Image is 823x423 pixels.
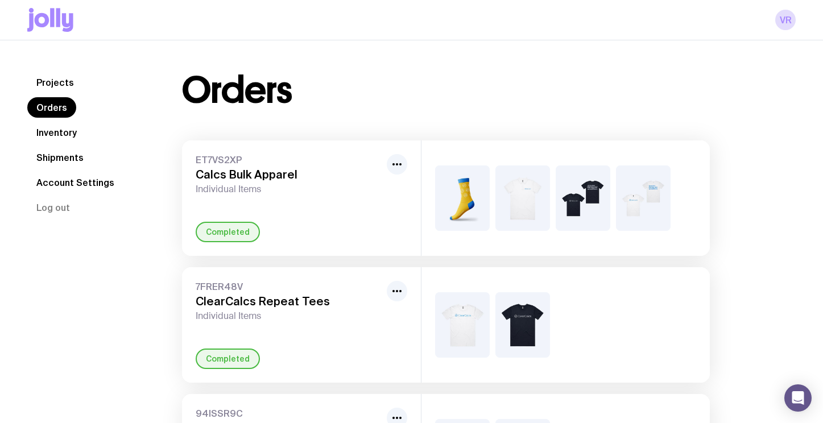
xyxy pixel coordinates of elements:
[196,408,382,419] span: 94ISSR9C
[784,384,812,412] div: Open Intercom Messenger
[27,97,76,118] a: Orders
[196,349,260,369] div: Completed
[27,172,123,193] a: Account Settings
[196,295,382,308] h3: ClearCalcs Repeat Tees
[775,10,796,30] a: VR
[196,222,260,242] div: Completed
[196,310,382,322] span: Individual Items
[27,72,83,93] a: Projects
[196,168,382,181] h3: Calcs Bulk Apparel
[196,184,382,195] span: Individual Items
[27,197,79,218] button: Log out
[182,72,292,109] h1: Orders
[27,122,86,143] a: Inventory
[196,281,382,292] span: 7FRER48V
[27,147,93,168] a: Shipments
[196,154,382,165] span: ET7VS2XP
